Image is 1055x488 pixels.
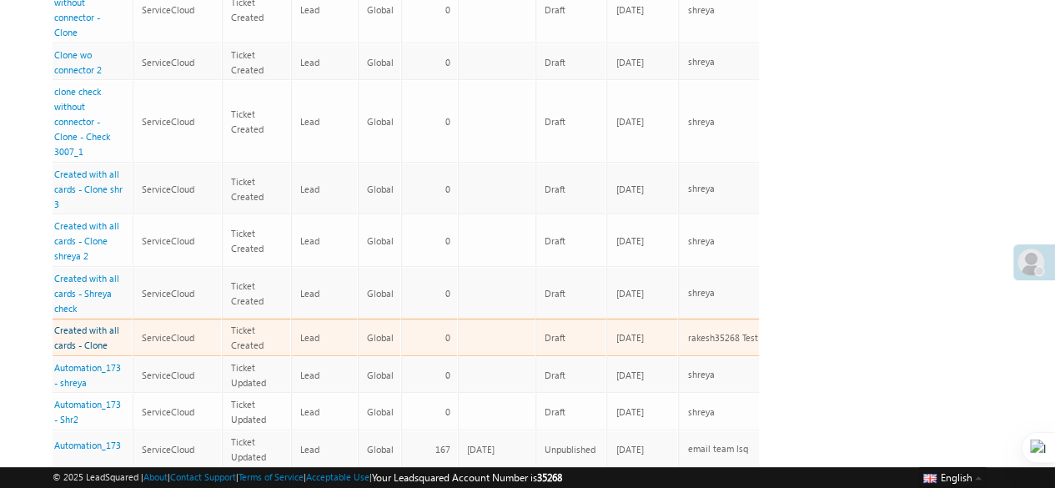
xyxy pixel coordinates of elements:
[54,324,119,350] a: Created with all cards - Clone
[231,176,264,202] span: Ticket Created
[615,406,643,417] span: [DATE]
[142,235,194,246] span: ServiceCloud
[367,444,394,455] span: Global
[54,273,119,314] a: Created with all cards - Shreya check
[54,362,121,388] a: Automation_173 - shreya
[300,406,319,417] span: Lead
[231,324,264,350] span: Ticket Created
[54,399,121,425] a: Automation_173 - Shr2
[545,235,565,246] span: Draft
[170,471,236,482] a: Contact Support
[306,471,369,482] a: Acceptable Use
[687,5,757,14] div: shreya
[300,332,319,343] span: Lead
[231,228,264,254] span: Ticket Created
[545,4,565,15] span: Draft
[231,362,266,388] span: Ticket Updated
[300,370,319,380] span: Lead
[300,57,319,68] span: Lead
[687,117,757,126] div: shreya
[615,184,643,194] span: [DATE]
[615,444,643,455] span: [DATE]
[687,370,757,379] div: shreya
[367,235,394,246] span: Global
[445,4,450,15] span: 0
[142,444,194,455] span: ServiceCloud
[615,116,643,127] span: [DATE]
[545,444,595,455] span: Unpublished
[231,280,264,306] span: Ticket Created
[367,332,394,343] span: Global
[687,57,757,66] div: shreya
[545,288,565,299] span: Draft
[445,116,450,127] span: 0
[687,444,757,453] div: email team lsq
[445,370,450,380] span: 0
[615,332,643,343] span: [DATE]
[300,184,319,194] span: Lead
[142,370,194,380] span: ServiceCloud
[687,407,757,416] div: shreya
[367,406,394,417] span: Global
[54,220,119,261] a: Created with all cards - Clone shreya 2
[615,288,643,299] span: [DATE]
[687,184,757,193] div: shreya
[300,444,319,455] span: Lead
[300,235,319,246] span: Lead
[687,288,757,297] div: shreya
[367,57,394,68] span: Global
[142,4,194,15] span: ServiceCloud
[231,108,264,134] span: Ticket Created
[54,169,123,209] a: Created with all cards - Clone shr 3
[143,471,168,482] a: About
[300,288,319,299] span: Lead
[615,4,643,15] span: [DATE]
[367,4,394,15] span: Global
[445,288,450,299] span: 0
[687,333,757,342] div: rakesh35268 Test
[142,184,194,194] span: ServiceCloud
[467,444,495,455] span: [DATE]
[367,288,394,299] span: Global
[537,471,562,484] span: 35268
[54,440,121,450] a: Automation_173
[687,236,757,245] div: shreya
[919,467,986,487] button: English
[445,406,450,417] span: 0
[445,184,450,194] span: 0
[231,399,266,425] span: Ticket Updated
[231,49,264,75] span: Ticket Created
[54,49,102,75] a: Clone wo connector 2
[300,116,319,127] span: Lead
[367,116,394,127] span: Global
[142,288,194,299] span: ServiceCloud
[615,370,643,380] span: [DATE]
[54,86,110,157] a: clone check without connector - Clone - Check 3007_1
[372,471,562,484] span: Your Leadsquared Account Number is
[367,370,394,380] span: Global
[445,332,450,343] span: 0
[615,235,643,246] span: [DATE]
[545,370,565,380] span: Draft
[941,471,972,484] span: English
[545,57,565,68] span: Draft
[445,235,450,246] span: 0
[231,436,266,462] span: Ticket Updated
[142,57,194,68] span: ServiceCloud
[545,406,565,417] span: Draft
[300,4,319,15] span: Lead
[445,57,450,68] span: 0
[545,184,565,194] span: Draft
[142,332,194,343] span: ServiceCloud
[545,332,565,343] span: Draft
[435,444,450,455] span: 167
[53,470,562,485] span: © 2025 LeadSquared | | | | |
[615,57,643,68] span: [DATE]
[545,116,565,127] span: Draft
[367,184,394,194] span: Global
[142,116,194,127] span: ServiceCloud
[239,471,304,482] a: Terms of Service
[142,406,194,417] span: ServiceCloud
